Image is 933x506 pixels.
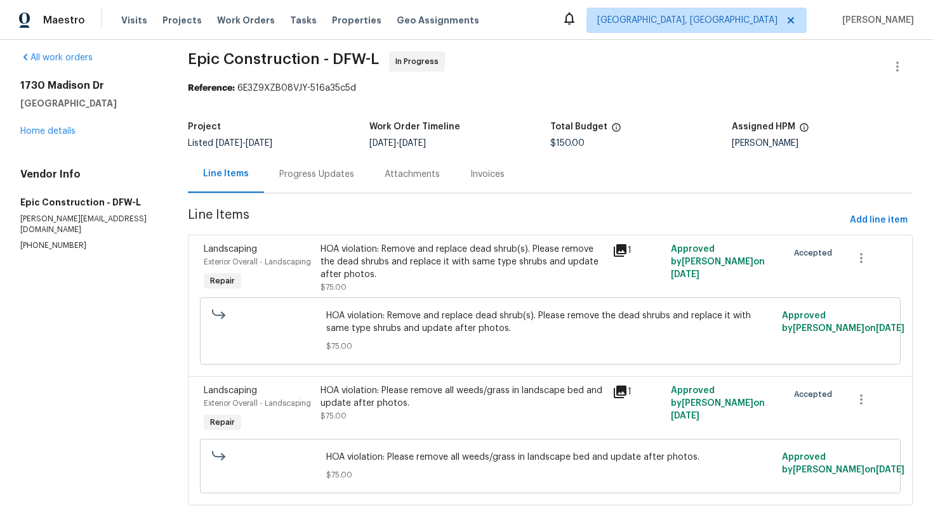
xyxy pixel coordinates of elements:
span: Projects [162,14,202,27]
span: Exterior Overall - Landscaping [204,258,311,266]
span: [DATE] [671,270,699,279]
h5: Work Order Timeline [369,122,460,131]
h5: [GEOGRAPHIC_DATA] [20,97,157,110]
span: [PERSON_NAME] [837,14,914,27]
span: [DATE] [369,139,396,148]
span: $75.00 [326,469,775,481]
span: [DATE] [671,412,699,420]
span: HOA violation: Remove and replace dead shrub(s). Please remove the dead shrubs and replace it wit... [326,309,775,335]
span: - [369,139,426,148]
span: Line Items [188,209,845,232]
p: [PHONE_NUMBER] [20,240,157,251]
span: Work Orders [217,14,275,27]
span: $75.00 [326,340,775,353]
h5: Assigned HPM [732,122,795,131]
a: All work orders [20,53,93,62]
h5: Project [188,122,221,131]
div: 1 [612,243,663,258]
h5: Epic Construction - DFW-L [20,196,157,209]
span: - [216,139,272,148]
span: Accepted [794,247,837,259]
span: Repair [205,416,240,429]
div: Invoices [470,168,505,181]
span: [DATE] [216,139,242,148]
a: Home details [20,127,76,136]
span: Tasks [290,16,317,25]
span: Landscaping [204,245,257,254]
h4: Vendor Info [20,168,157,181]
h2: 1730 Madison Dr [20,79,157,92]
span: Epic Construction - DFW-L [188,51,379,67]
span: Approved by [PERSON_NAME] on [782,311,904,333]
span: Listed [188,139,272,148]
button: Add line item [845,209,913,232]
div: Line Items [203,167,249,180]
span: Exterior Overall - Landscaping [204,399,311,407]
span: [DATE] [876,465,904,474]
span: [DATE] [399,139,426,148]
span: Landscaping [204,386,257,395]
div: [PERSON_NAME] [732,139,913,148]
div: Attachments [385,168,440,181]
span: The total cost of line items that have been proposed by Opendoor. This sum includes line items th... [611,122,621,139]
span: In Progress [395,55,444,68]
div: HOA violation: Remove and replace dead shrub(s). Please remove the dead shrubs and replace it wit... [321,243,605,281]
span: $75.00 [321,412,347,420]
div: 1 [612,384,663,399]
span: Approved by [PERSON_NAME] on [671,386,765,420]
div: HOA violation: Please remove all weeds/grass in landscape bed and update after photos. [321,384,605,410]
span: [DATE] [246,139,272,148]
span: Geo Assignments [397,14,479,27]
span: Maestro [43,14,85,27]
p: [PERSON_NAME][EMAIL_ADDRESS][DOMAIN_NAME] [20,214,157,235]
span: Properties [332,14,381,27]
div: Progress Updates [279,168,354,181]
h5: Total Budget [550,122,607,131]
span: Accepted [794,388,837,401]
span: Visits [121,14,147,27]
span: Approved by [PERSON_NAME] on [782,453,904,474]
span: [GEOGRAPHIC_DATA], [GEOGRAPHIC_DATA] [597,14,777,27]
span: The hpm assigned to this work order. [799,122,809,139]
span: Approved by [PERSON_NAME] on [671,245,765,279]
span: Add line item [850,212,908,228]
div: 6E3Z9XZB08VJY-516a35c5d [188,82,913,94]
span: HOA violation: Please remove all weeds/grass in landscape bed and update after photos. [326,451,775,464]
span: $75.00 [321,283,347,291]
span: Repair [205,275,240,287]
span: [DATE] [876,324,904,333]
span: $150.00 [550,139,585,148]
b: Reference: [188,84,235,93]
